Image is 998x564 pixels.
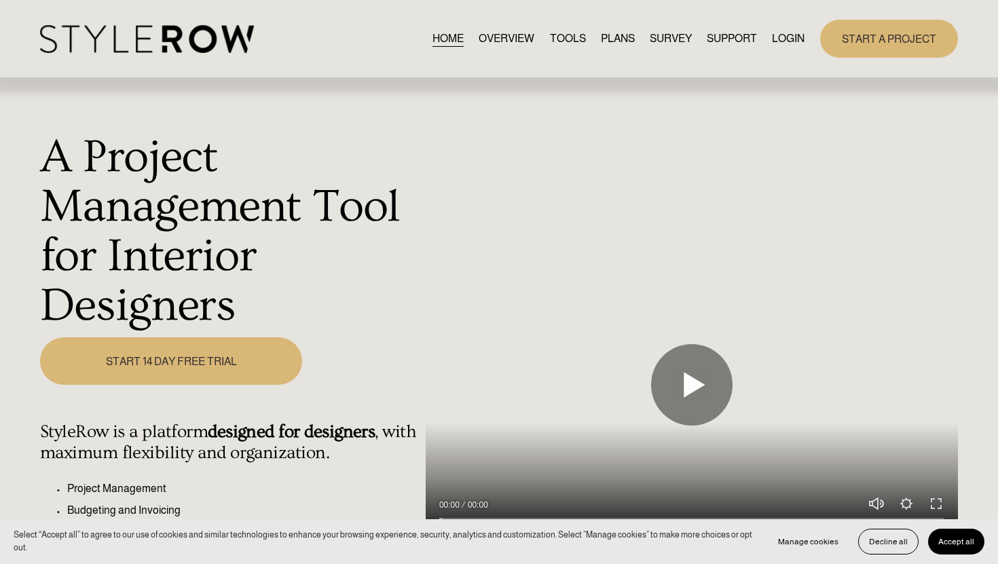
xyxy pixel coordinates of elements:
p: Budgeting and Invoicing [67,502,418,519]
p: Project Management [67,481,418,497]
a: TOOLS [550,29,586,48]
div: Duration [463,498,492,512]
a: LOGIN [772,29,805,48]
h1: A Project Management Tool for Interior Designers [40,132,418,330]
a: START A PROJECT [820,20,958,57]
div: Current time [439,498,463,512]
a: folder dropdown [707,29,757,48]
button: Play [651,344,733,426]
button: Manage cookies [768,529,849,554]
a: PLANS [601,29,635,48]
span: Manage cookies [778,537,838,546]
button: Decline all [858,529,919,554]
span: SUPPORT [707,31,757,47]
a: SURVEY [650,29,692,48]
h4: StyleRow is a platform , with maximum flexibility and organization. [40,421,418,464]
img: StyleRow [40,25,254,53]
input: Seek [439,514,944,523]
p: Select “Accept all” to agree to our use of cookies and similar technologies to enhance your brows... [14,529,754,554]
a: HOME [432,29,464,48]
a: OVERVIEW [479,29,534,48]
button: Accept all [928,529,984,554]
span: Decline all [869,537,908,546]
a: START 14 DAY FREE TRIAL [40,337,303,384]
strong: designed for designers [208,421,375,442]
span: Accept all [938,537,974,546]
